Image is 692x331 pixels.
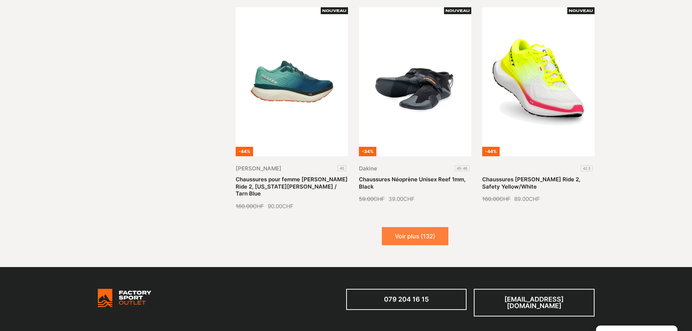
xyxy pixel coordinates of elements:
[382,227,448,245] button: Voir plus (132)
[482,176,580,190] a: Chaussures [PERSON_NAME] Ride 2, Safety Yellow/White
[359,176,465,190] a: Chaussures Néoprène Unisex Reef 1mm, Black
[98,289,151,307] img: Bricks Woocommerce Starter
[236,176,348,197] a: Chaussures pour femme [PERSON_NAME] Ride 2, [US_STATE][PERSON_NAME] / Tarn Blue
[346,289,467,310] a: 079 204 16 15
[474,289,595,316] a: [EMAIL_ADDRESS][DOMAIN_NAME]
